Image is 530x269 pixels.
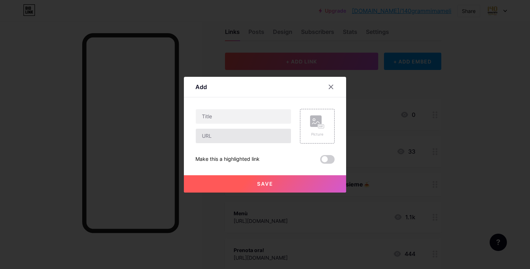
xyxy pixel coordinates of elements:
div: Make this a highlighted link [195,155,260,164]
button: Save [184,175,346,193]
div: Add [195,83,207,91]
input: Title [196,109,291,124]
span: Save [257,181,273,187]
div: Picture [310,132,324,137]
input: URL [196,129,291,143]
